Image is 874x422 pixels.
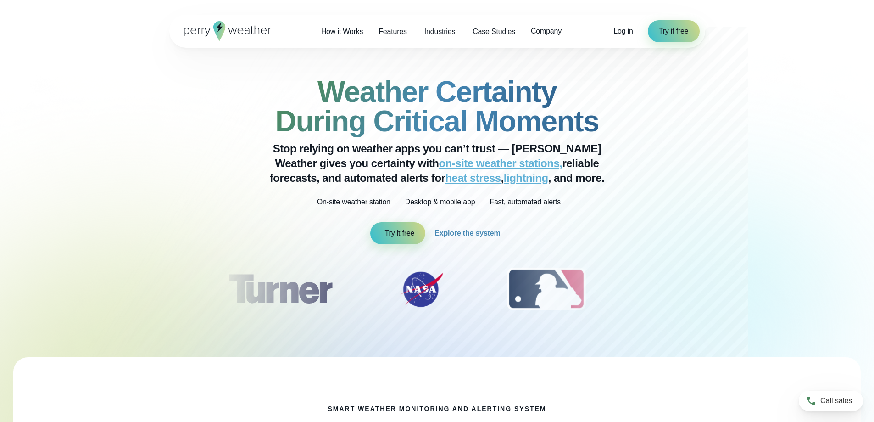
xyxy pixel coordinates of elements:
[328,405,546,412] h1: smart weather monitoring and alerting system
[531,26,562,37] span: Company
[405,197,475,208] p: Desktop & mobile app
[313,22,371,41] a: How it Works
[465,22,523,41] a: Case Studies
[379,26,407,37] span: Features
[370,222,426,244] a: Try it free
[385,228,415,239] span: Try it free
[390,266,454,312] div: 2 of 12
[445,172,501,184] a: heat stress
[473,26,515,37] span: Case Studies
[659,26,689,37] span: Try it free
[254,141,621,186] p: Stop relying on weather apps you can’t trust — [PERSON_NAME] Weather gives you certainty with rel...
[434,228,500,239] span: Explore the system
[424,26,455,37] span: Industries
[275,75,599,138] strong: Weather Certainty During Critical Moments
[639,266,712,312] div: 4 of 12
[434,222,504,244] a: Explore the system
[613,26,633,37] a: Log in
[390,266,454,312] img: NASA.svg
[799,391,863,411] a: Call sales
[820,395,852,406] span: Call sales
[498,266,595,312] img: MLB.svg
[490,197,561,208] p: Fast, automated alerts
[215,266,345,312] div: 1 of 12
[317,197,390,208] p: On-site weather station
[613,27,633,35] span: Log in
[498,266,595,312] div: 3 of 12
[321,26,363,37] span: How it Works
[648,20,700,42] a: Try it free
[439,157,562,169] a: on-site weather stations,
[639,266,712,312] img: PGA.svg
[504,172,548,184] a: lightning
[215,266,659,317] div: slideshow
[215,266,345,312] img: Turner-Construction_1.svg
